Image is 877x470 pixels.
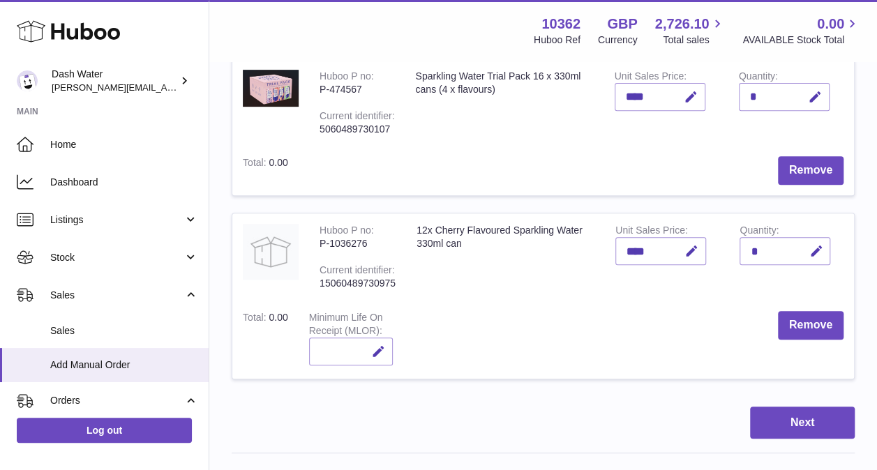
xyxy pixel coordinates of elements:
[405,59,604,146] td: Sparkling Water Trial Pack 16 x 330ml cans (4 x flavours)
[320,123,394,136] div: 5060489730107
[50,176,198,189] span: Dashboard
[534,33,580,47] div: Huboo Ref
[50,289,183,302] span: Sales
[750,407,855,439] button: Next
[243,157,269,172] label: Total
[50,358,198,372] span: Add Manual Order
[615,70,687,85] label: Unit Sales Price
[663,33,725,47] span: Total sales
[541,15,580,33] strong: 10362
[50,138,198,151] span: Home
[269,157,287,168] span: 0.00
[655,15,710,33] span: 2,726.10
[269,312,287,323] span: 0.00
[50,213,183,227] span: Listings
[320,264,394,279] div: Current identifier
[320,277,396,290] div: 15060489730975
[655,15,726,47] a: 2,726.10 Total sales
[52,68,177,94] div: Dash Water
[320,110,394,125] div: Current identifier
[309,312,383,340] label: Minimum Life On Receipt (MLOR)
[607,15,637,33] strong: GBP
[742,15,860,47] a: 0.00 AVAILABLE Stock Total
[739,70,778,85] label: Quantity
[50,324,198,338] span: Sales
[740,225,779,239] label: Quantity
[52,82,280,93] span: [PERSON_NAME][EMAIL_ADDRESS][DOMAIN_NAME]
[615,225,687,239] label: Unit Sales Price
[50,251,183,264] span: Stock
[778,156,844,185] button: Remove
[320,70,374,85] div: Huboo P no
[598,33,638,47] div: Currency
[243,70,299,107] img: Sparkling Water Trial Pack 16 x 330ml cans (4 x flavours)
[243,312,269,326] label: Total
[817,15,844,33] span: 0.00
[243,224,299,280] img: 12x Cherry Flavoured Sparkling Water 330ml can
[50,394,183,407] span: Orders
[17,418,192,443] a: Log out
[320,83,394,96] div: P-474567
[320,237,396,250] div: P-1036276
[742,33,860,47] span: AVAILABLE Stock Total
[17,70,38,91] img: james@dash-water.com
[320,225,374,239] div: Huboo P no
[406,213,605,300] td: 12x Cherry Flavoured Sparkling Water 330ml can
[778,311,844,340] button: Remove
